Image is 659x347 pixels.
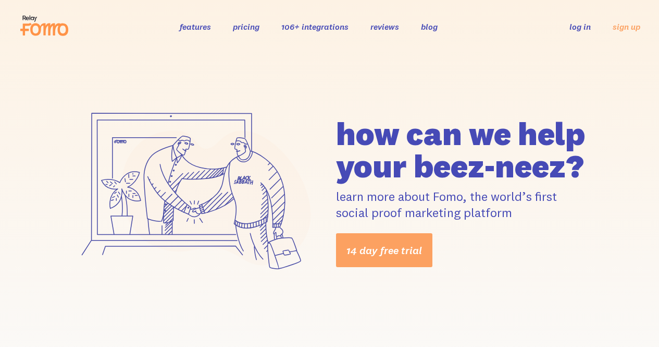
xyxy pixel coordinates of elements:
a: log in [569,21,591,32]
a: reviews [370,21,399,32]
a: pricing [233,21,259,32]
a: blog [421,21,438,32]
h1: how can we help your beez-neez? [336,117,591,182]
p: learn more about Fomo, the world’s first social proof marketing platform [336,188,591,221]
a: 14 day free trial [336,233,432,267]
a: 106+ integrations [281,21,349,32]
a: features [180,21,211,32]
a: sign up [613,21,640,32]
